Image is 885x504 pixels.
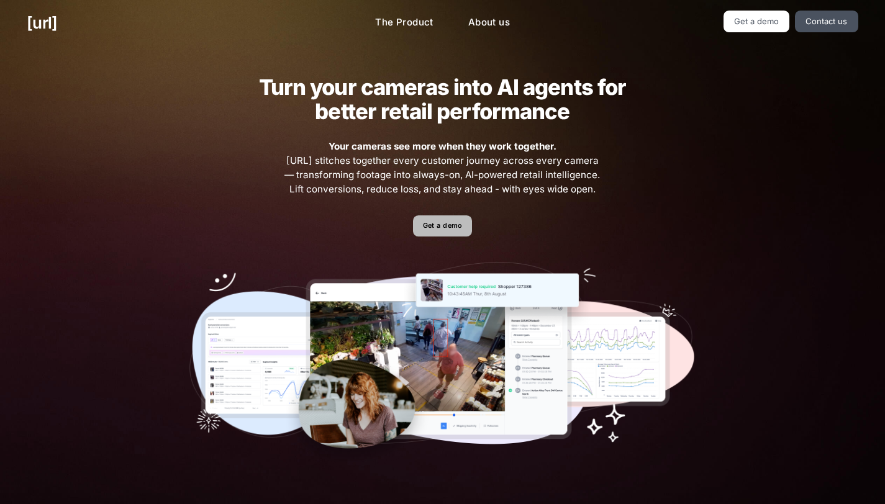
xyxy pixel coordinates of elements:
a: Contact us [795,11,858,32]
span: [URL] stitches together every customer journey across every camera — transforming footage into al... [283,140,602,196]
a: Get a demo [724,11,790,32]
a: About us [458,11,520,35]
a: The Product [365,11,443,35]
a: [URL] [27,11,57,35]
h2: Turn your cameras into AI agents for better retail performance [239,75,645,124]
a: Get a demo [413,215,472,237]
img: Our tools [189,262,696,467]
strong: Your cameras see more when they work together. [329,140,556,152]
